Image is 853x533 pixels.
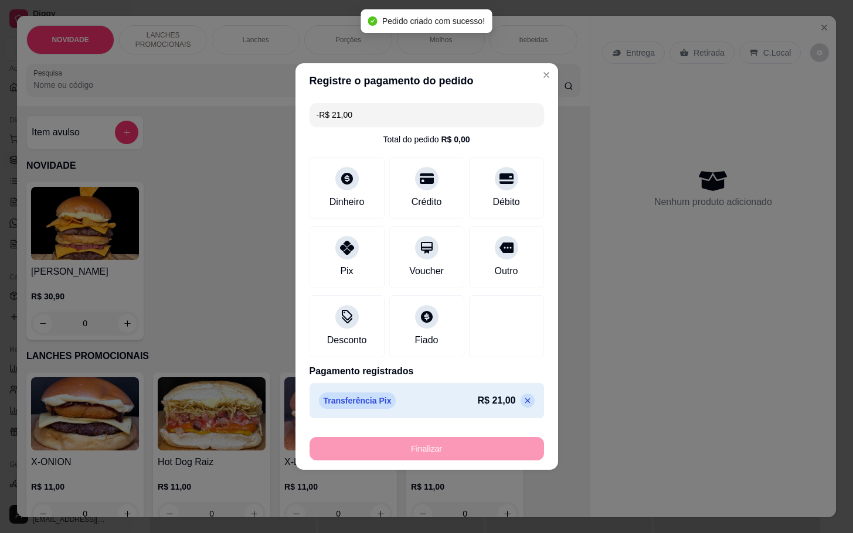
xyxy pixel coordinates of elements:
[412,195,442,209] div: Crédito
[409,264,444,278] div: Voucher
[368,16,378,26] span: check-circle
[382,16,485,26] span: Pedido criado com sucesso!
[441,134,470,145] div: R$ 0,00
[319,392,396,409] p: Transferência Pix
[414,333,438,347] div: Fiado
[295,63,558,98] header: Registre o pagamento do pedido
[310,364,544,378] p: Pagamento registrados
[492,195,519,209] div: Débito
[383,134,470,145] div: Total do pedido
[327,333,367,347] div: Desconto
[478,394,516,408] p: R$ 21,00
[494,264,518,278] div: Outro
[340,264,353,278] div: Pix
[329,195,365,209] div: Dinheiro
[537,66,556,84] button: Close
[317,103,537,127] input: Ex.: hambúrguer de cordeiro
